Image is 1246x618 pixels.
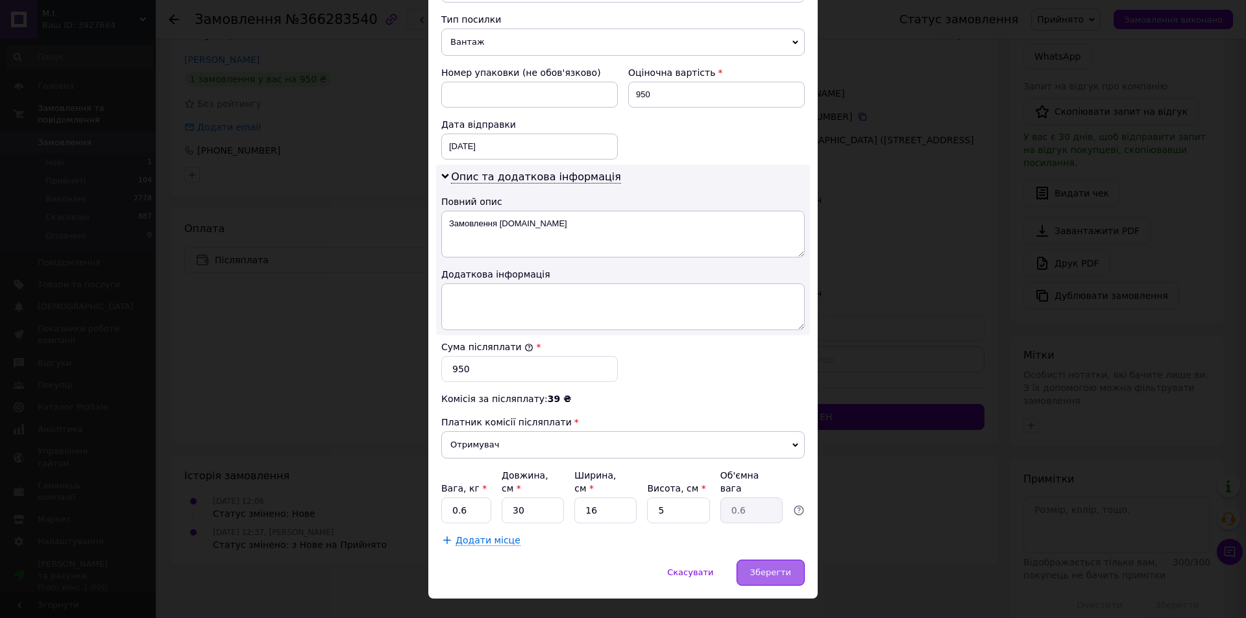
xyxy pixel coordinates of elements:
span: Додати місце [456,535,520,546]
span: Вантаж [441,29,805,56]
span: Зберегти [750,567,791,577]
div: Номер упаковки (не обов'язково) [441,66,618,79]
label: Ширина, см [574,470,616,493]
div: Оціночна вартість [628,66,805,79]
label: Сума післяплати [441,342,533,352]
div: Дата відправки [441,118,618,131]
div: Комісія за післяплату: [441,392,805,405]
label: Довжина, см [502,470,548,493]
span: 39 ₴ [548,394,571,404]
div: Об'ємна вага [720,469,783,495]
span: Платник комісії післяплати [441,417,572,427]
span: Скасувати [667,567,713,577]
div: Додаткова інформація [441,268,805,281]
span: Опис та додаткова інформація [451,171,621,184]
label: Висота, см [647,483,705,493]
span: Отримувач [441,431,805,458]
textarea: Замовлення [DOMAIN_NAME] [441,211,805,257]
label: Вага, кг [441,483,487,493]
div: Повний опис [441,195,805,208]
span: Тип посилки [441,14,501,25]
